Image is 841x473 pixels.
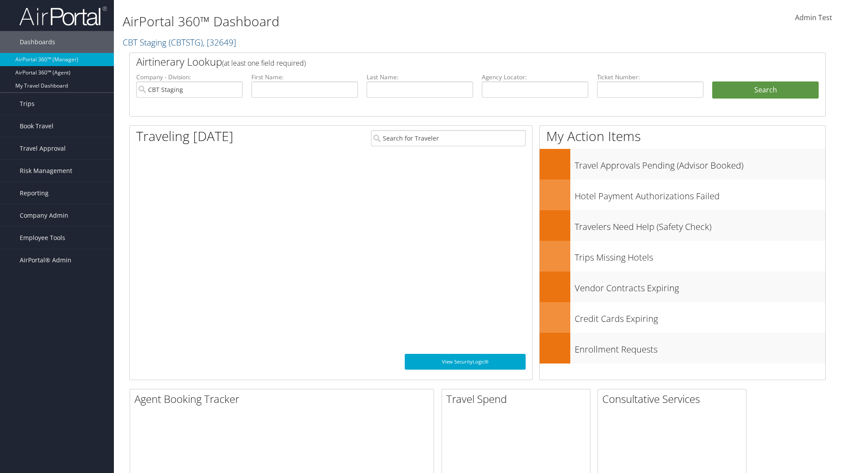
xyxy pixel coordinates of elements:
label: Ticket Number: [597,73,703,81]
a: CBT Staging [123,36,236,48]
h3: Travel Approvals Pending (Advisor Booked) [575,155,825,172]
span: Travel Approval [20,138,66,159]
a: Trips Missing Hotels [540,241,825,272]
span: Admin Test [795,13,832,22]
h1: Traveling [DATE] [136,127,233,145]
a: Admin Test [795,4,832,32]
span: Employee Tools [20,227,65,249]
span: , [ 32649 ] [203,36,236,48]
img: airportal-logo.png [19,6,107,26]
span: Trips [20,93,35,115]
a: Travel Approvals Pending (Advisor Booked) [540,149,825,180]
label: Company - Division: [136,73,243,81]
span: Company Admin [20,205,68,226]
h3: Trips Missing Hotels [575,247,825,264]
span: Risk Management [20,160,72,182]
h2: Agent Booking Tracker [134,392,434,406]
a: Credit Cards Expiring [540,302,825,333]
span: Dashboards [20,31,55,53]
h2: Travel Spend [446,392,590,406]
span: AirPortal® Admin [20,249,71,271]
h3: Travelers Need Help (Safety Check) [575,216,825,233]
label: Agency Locator: [482,73,588,81]
h2: Airtinerary Lookup [136,54,761,69]
h2: Consultative Services [602,392,746,406]
span: (at least one field required) [222,58,306,68]
span: Book Travel [20,115,53,137]
h3: Enrollment Requests [575,339,825,356]
h3: Vendor Contracts Expiring [575,278,825,294]
h1: My Action Items [540,127,825,145]
button: Search [712,81,819,99]
label: First Name: [251,73,358,81]
a: Hotel Payment Authorizations Failed [540,180,825,210]
a: Enrollment Requests [540,333,825,364]
h3: Credit Cards Expiring [575,308,825,325]
span: ( CBTSTG ) [169,36,203,48]
a: Vendor Contracts Expiring [540,272,825,302]
h1: AirPortal 360™ Dashboard [123,12,596,31]
label: Last Name: [367,73,473,81]
input: Search for Traveler [371,130,526,146]
a: Travelers Need Help (Safety Check) [540,210,825,241]
span: Reporting [20,182,49,204]
h3: Hotel Payment Authorizations Failed [575,186,825,202]
a: View SecurityLogic® [405,354,526,370]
